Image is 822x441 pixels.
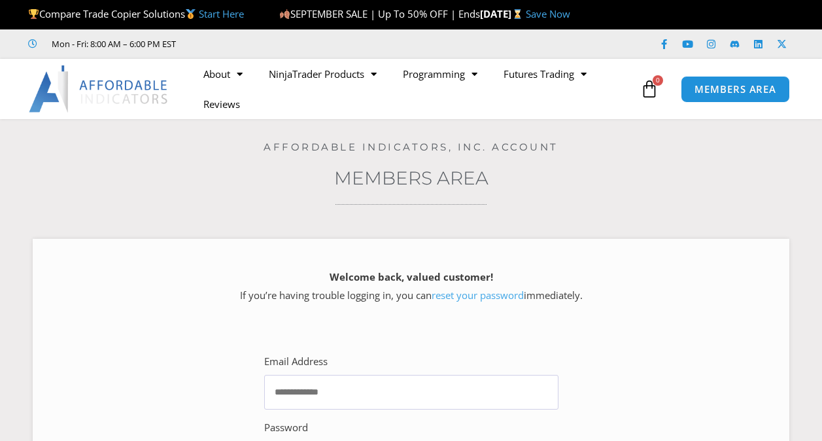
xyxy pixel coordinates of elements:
[694,84,776,94] span: MEMBERS AREA
[28,7,244,20] span: Compare Trade Copier Solutions
[256,59,390,89] a: NinjaTrader Products
[264,419,308,437] label: Password
[334,167,488,189] a: Members Area
[513,9,522,19] img: ⌛
[264,353,328,371] label: Email Address
[190,59,638,119] nav: Menu
[190,89,253,119] a: Reviews
[526,7,570,20] a: Save Now
[681,76,790,103] a: MEMBERS AREA
[490,59,600,89] a: Futures Trading
[194,37,390,50] iframe: Customer reviews powered by Trustpilot
[56,268,766,305] p: If you’re having trouble logging in, you can immediately.
[48,36,176,52] span: Mon - Fri: 8:00 AM – 6:00 PM EST
[186,9,196,19] img: 🥇
[264,141,558,153] a: Affordable Indicators, Inc. Account
[390,59,490,89] a: Programming
[190,59,256,89] a: About
[29,65,169,113] img: LogoAI | Affordable Indicators – NinjaTrader
[653,75,663,86] span: 0
[480,7,525,20] strong: [DATE]
[199,7,244,20] a: Start Here
[330,270,493,283] strong: Welcome back, valued customer!
[279,7,480,20] span: SEPTEMBER SALE | Up To 50% OFF | Ends
[280,9,290,19] img: 🍂
[621,70,678,108] a: 0
[432,289,524,302] a: reset your password
[29,9,39,19] img: 🏆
